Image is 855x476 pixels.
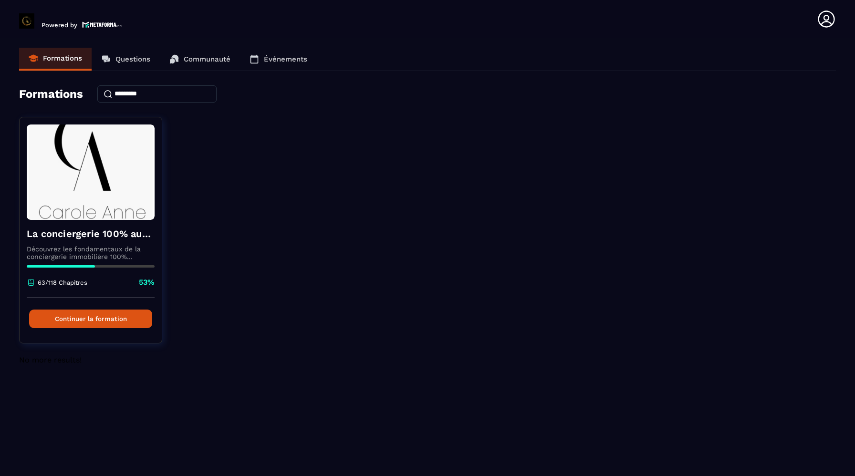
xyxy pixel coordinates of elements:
[19,87,83,101] h4: Formations
[19,117,174,355] a: formation-backgroundLa conciergerie 100% automatiséeDécouvrez les fondamentaux de la conciergerie...
[264,55,307,63] p: Événements
[27,124,155,220] img: formation-background
[19,48,92,71] a: Formations
[29,310,152,328] button: Continuer la formation
[19,13,34,29] img: logo-branding
[43,54,82,62] p: Formations
[27,227,155,240] h4: La conciergerie 100% automatisée
[19,355,82,364] span: No more results!
[27,245,155,260] p: Découvrez les fondamentaux de la conciergerie immobilière 100% automatisée. Cette formation est c...
[82,21,122,29] img: logo
[139,277,155,288] p: 53%
[115,55,150,63] p: Questions
[42,21,77,29] p: Powered by
[160,48,240,71] a: Communauté
[38,279,87,286] p: 63/118 Chapitres
[92,48,160,71] a: Questions
[184,55,230,63] p: Communauté
[240,48,317,71] a: Événements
